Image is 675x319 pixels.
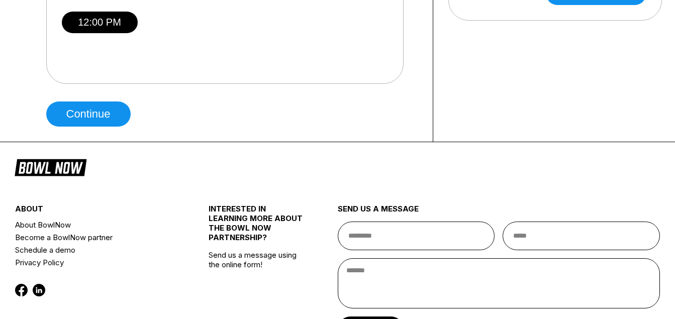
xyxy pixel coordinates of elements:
a: Privacy Policy [15,256,176,269]
a: Become a BowlNow partner [15,231,176,244]
button: 12:00 PM [62,12,138,33]
div: about [15,204,176,219]
div: INTERESTED IN LEARNING MORE ABOUT THE BOWL NOW PARTNERSHIP? [209,204,305,250]
div: send us a message [338,204,660,222]
button: Continue [46,101,131,127]
a: Schedule a demo [15,244,176,256]
a: About BowlNow [15,219,176,231]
